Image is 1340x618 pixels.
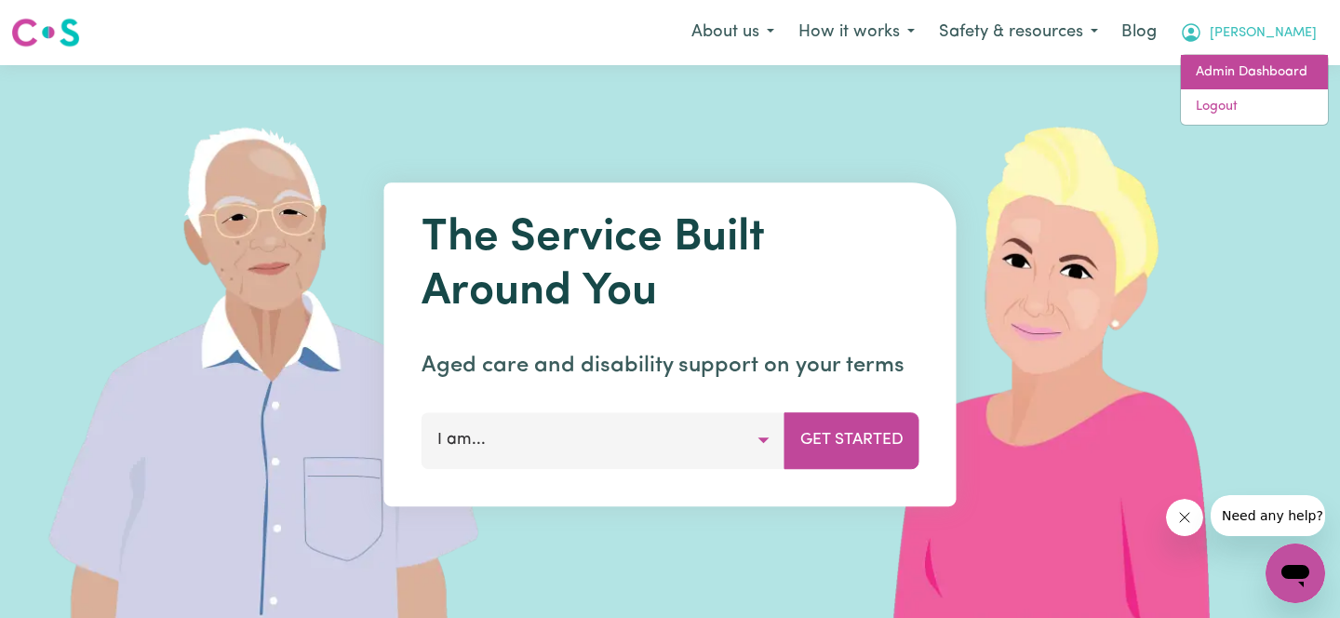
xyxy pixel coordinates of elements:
iframe: Message from company [1211,495,1325,536]
iframe: Button to launch messaging window [1266,544,1325,603]
div: My Account [1180,54,1329,126]
button: Get Started [784,412,919,468]
button: My Account [1168,13,1329,52]
iframe: Close message [1166,499,1203,536]
button: How it works [786,13,927,52]
a: Admin Dashboard [1181,55,1328,90]
a: Logout [1181,89,1328,125]
span: [PERSON_NAME] [1210,23,1317,44]
button: I am... [422,412,785,468]
p: Aged care and disability support on your terms [422,349,919,383]
img: Careseekers logo [11,16,80,49]
a: Blog [1110,12,1168,53]
h1: The Service Built Around You [422,212,919,319]
button: About us [679,13,786,52]
button: Safety & resources [927,13,1110,52]
a: Careseekers logo [11,11,80,54]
